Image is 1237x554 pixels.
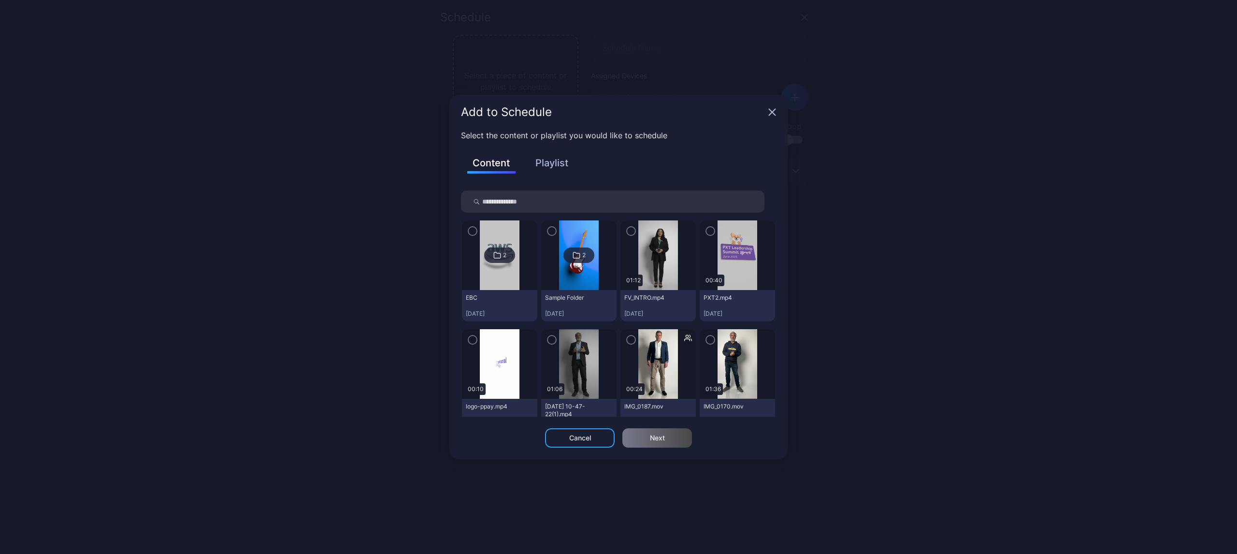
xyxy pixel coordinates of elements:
div: 01:06 [545,383,564,395]
div: 2025-02-21 10-47-22(1).mp4 [545,403,598,418]
div: 00:40 [704,275,724,286]
div: 01:36 [704,383,723,395]
div: 00:24 [624,383,645,395]
div: [DATE] [545,310,613,318]
div: FV_INTRO.mp4 [624,294,677,302]
div: logo-ppay.mp4 [466,403,519,410]
div: 00:10 [466,383,486,395]
div: EBC [466,294,519,302]
button: Cancel [545,428,615,448]
div: Sample Folder [545,294,598,302]
div: [DATE] [466,310,533,318]
div: [DATE] [704,310,771,318]
div: IMG_0187.mov [624,403,677,410]
div: IMG_0170.mov [704,403,757,410]
div: 01:12 [624,275,643,286]
p: Select the content or playlist you would like to schedule [461,130,776,141]
div: 2 [503,251,506,259]
div: Next [650,434,665,442]
div: Add to Schedule [461,106,764,118]
div: Cancel [569,434,591,442]
div: [DATE] [624,310,692,318]
button: Playlist [528,155,576,171]
button: Next [622,428,692,448]
div: PXT2.mp4 [704,294,757,302]
button: Content [467,155,516,174]
div: 2 [582,251,586,259]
